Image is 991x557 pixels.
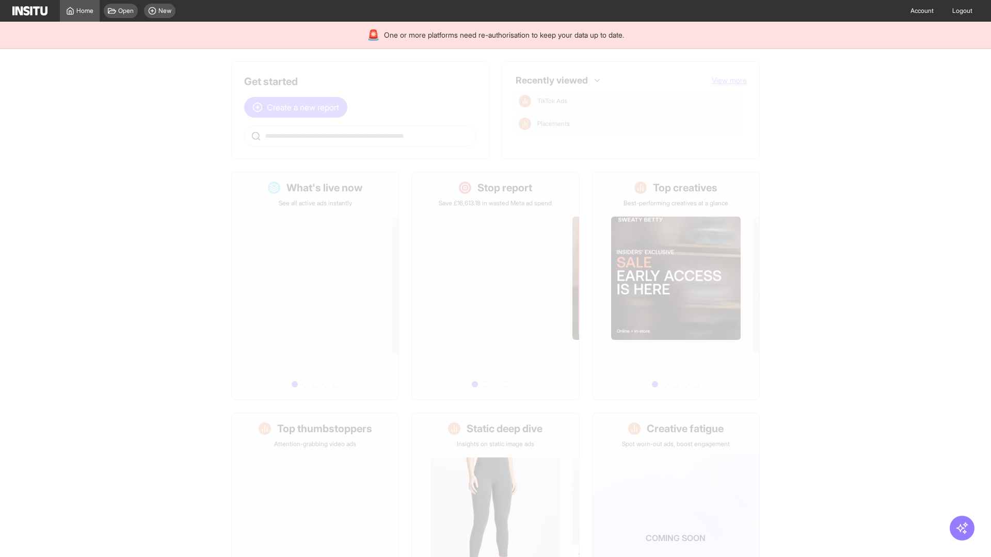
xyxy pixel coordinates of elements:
div: 🚨 [367,28,380,42]
img: Logo [12,6,47,15]
span: Open [118,7,134,15]
span: One or more platforms need re-authorisation to keep your data up to date. [384,30,624,40]
span: Home [76,7,93,15]
span: New [158,7,171,15]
